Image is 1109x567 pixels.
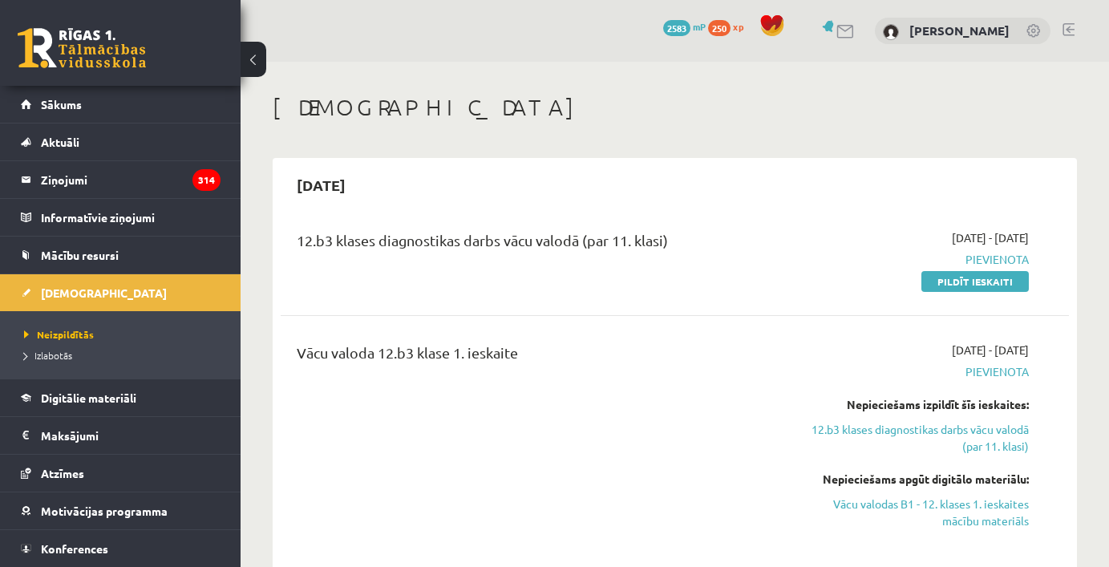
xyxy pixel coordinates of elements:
[297,229,777,259] div: 12.b3 klases diagnostikas darbs vācu valodā (par 11. klasi)
[41,97,82,111] span: Sākums
[801,471,1029,488] div: Nepieciešams apgūt digitālo materiālu:
[21,492,221,529] a: Motivācijas programma
[801,421,1029,455] a: 12.b3 klases diagnostikas darbs vācu valodā (par 11. klasi)
[281,166,362,204] h2: [DATE]
[21,379,221,416] a: Digitālie materiāli
[801,496,1029,529] a: Vācu valodas B1 - 12. klases 1. ieskaites mācību materiāls
[21,530,221,567] a: Konferences
[41,286,167,300] span: [DEMOGRAPHIC_DATA]
[24,348,225,362] a: Izlabotās
[952,342,1029,358] span: [DATE] - [DATE]
[41,504,168,518] span: Motivācijas programma
[663,20,706,33] a: 2583 mP
[41,161,221,198] legend: Ziņojumi
[708,20,731,36] span: 250
[801,363,1029,380] span: Pievienota
[21,274,221,311] a: [DEMOGRAPHIC_DATA]
[21,199,221,236] a: Informatīvie ziņojumi
[801,396,1029,413] div: Nepieciešams izpildīt šīs ieskaites:
[24,328,94,341] span: Neizpildītās
[24,327,225,342] a: Neizpildītās
[909,22,1010,38] a: [PERSON_NAME]
[273,94,1077,121] h1: [DEMOGRAPHIC_DATA]
[41,199,221,236] legend: Informatīvie ziņojumi
[21,86,221,123] a: Sākums
[952,229,1029,246] span: [DATE] - [DATE]
[41,541,108,556] span: Konferences
[883,24,899,40] img: Kristers Toms Rams
[192,169,221,191] i: 314
[41,417,221,454] legend: Maksājumi
[21,237,221,273] a: Mācību resursi
[921,271,1029,292] a: Pildīt ieskaiti
[663,20,690,36] span: 2583
[41,391,136,405] span: Digitālie materiāli
[733,20,743,33] span: xp
[297,342,777,371] div: Vācu valoda 12.b3 klase 1. ieskaite
[24,349,72,362] span: Izlabotās
[41,135,79,149] span: Aktuāli
[21,124,221,160] a: Aktuāli
[801,251,1029,268] span: Pievienota
[41,466,84,480] span: Atzīmes
[41,248,119,262] span: Mācību resursi
[708,20,751,33] a: 250 xp
[21,417,221,454] a: Maksājumi
[693,20,706,33] span: mP
[18,28,146,68] a: Rīgas 1. Tālmācības vidusskola
[21,455,221,492] a: Atzīmes
[21,161,221,198] a: Ziņojumi314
